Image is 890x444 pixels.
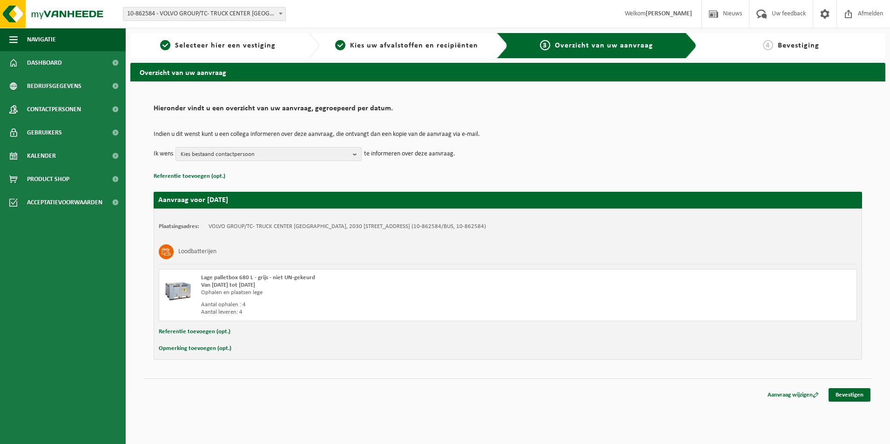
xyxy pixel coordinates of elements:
span: Dashboard [27,51,62,74]
p: Ik wens [154,147,173,161]
span: Gebruikers [27,121,62,144]
span: 10-862584 - VOLVO GROUP/TC- TRUCK CENTER ANTWERPEN - ANTWERPEN [123,7,286,21]
div: Ophalen en plaatsen lege [201,289,545,296]
span: Bevestiging [778,42,819,49]
h2: Hieronder vindt u een overzicht van uw aanvraag, gegroepeerd per datum. [154,105,862,117]
a: Aanvraag wijzigen [761,388,826,402]
span: 3 [540,40,550,50]
span: 4 [763,40,773,50]
span: Lage palletbox 680 L - grijs - niet UN-gekeurd [201,275,315,281]
h3: Loodbatterijen [178,244,216,259]
h2: Overzicht van uw aanvraag [130,63,885,81]
button: Referentie toevoegen (opt.) [154,170,225,182]
span: 2 [335,40,345,50]
span: Kies uw afvalstoffen en recipiënten [350,42,478,49]
div: Aantal ophalen : 4 [201,301,545,309]
span: Kalender [27,144,56,168]
span: Navigatie [27,28,56,51]
a: 2Kies uw afvalstoffen en recipiënten [324,40,490,51]
strong: Aanvraag voor [DATE] [158,196,228,204]
td: VOLVO GROUP/TC- TRUCK CENTER [GEOGRAPHIC_DATA], 2030 [STREET_ADDRESS] (10-862584/BUS, 10-862584) [209,223,486,230]
p: Indien u dit wenst kunt u een collega informeren over deze aanvraag, die ontvangt dan een kopie v... [154,131,862,138]
span: Overzicht van uw aanvraag [555,42,653,49]
strong: Plaatsingsadres: [159,223,199,229]
strong: Van [DATE] tot [DATE] [201,282,255,288]
span: 10-862584 - VOLVO GROUP/TC- TRUCK CENTER ANTWERPEN - ANTWERPEN [123,7,285,20]
span: Product Shop [27,168,69,191]
strong: [PERSON_NAME] [646,10,692,17]
span: Selecteer hier een vestiging [175,42,276,49]
button: Kies bestaand contactpersoon [175,147,362,161]
a: 1Selecteer hier een vestiging [135,40,301,51]
iframe: chat widget [5,424,155,444]
img: PB-LB-0680-HPE-GY-01.png [164,274,192,302]
button: Opmerking toevoegen (opt.) [159,343,231,355]
span: Bedrijfsgegevens [27,74,81,98]
span: Contactpersonen [27,98,81,121]
a: Bevestigen [829,388,870,402]
p: te informeren over deze aanvraag. [364,147,455,161]
span: Kies bestaand contactpersoon [181,148,349,161]
div: Aantal leveren: 4 [201,309,545,316]
span: 1 [160,40,170,50]
span: Acceptatievoorwaarden [27,191,102,214]
button: Referentie toevoegen (opt.) [159,326,230,338]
